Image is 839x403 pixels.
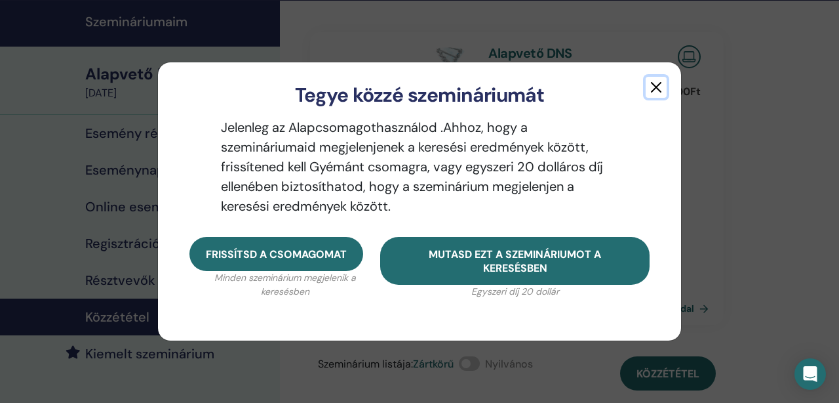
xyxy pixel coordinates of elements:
[471,286,559,297] font: Egyszeri díj 20 dollár
[429,247,601,275] font: Mutasd ezt a szemináriumot a keresésben
[206,247,347,261] font: Frissítsd a csomagomat
[376,119,443,136] font: használod .
[214,272,356,297] font: Minden szeminárium megjelenik a keresésben
[380,237,650,285] button: Mutasd ezt a szemináriumot a keresésben
[794,358,826,390] div: Intercom Messenger megnyitása
[221,119,603,215] font: Ahhoz, hogy a szemináriumaid megjelenjenek a keresési eredmények között, frissítened kell Gyémánt...
[189,237,363,271] button: Frissítsd a csomagomat
[221,119,376,136] font: Jelenleg az Alapcsomagot
[295,82,545,108] font: Tegye közzé szemináriumát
